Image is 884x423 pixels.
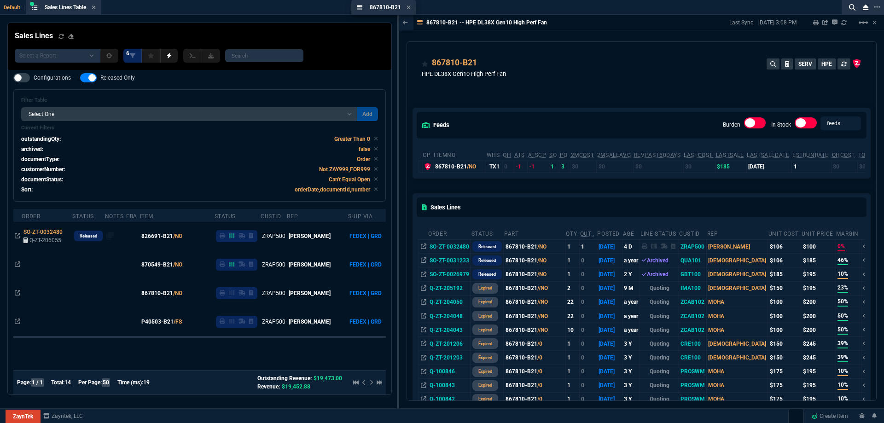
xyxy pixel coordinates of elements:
span: FEDEX | GRD [349,233,382,239]
span: /NO [467,163,476,170]
span: 826691-B21 [141,232,173,240]
td: 1 [565,337,579,351]
td: Q-ZT-201203 [428,351,471,365]
td: 3 Y [622,337,640,351]
nx-icon: Open In Opposite Panel [421,257,426,264]
p: Quoting [642,284,677,292]
span: ZRAP500 [262,233,285,239]
span: Default [4,5,24,11]
td: Q-100843 [428,378,471,392]
div: In-Stock [795,117,817,132]
td: [DATE] [597,295,622,309]
td: -1 [514,161,527,172]
td: PROSWM [679,378,706,392]
th: Part [504,226,565,240]
td: 3 [559,161,570,172]
nx-icon: Open In Opposite Panel [15,319,20,325]
span: 50% [837,297,848,307]
span: Sales Lines Table [45,4,86,11]
div: FBA [126,213,137,220]
td: $100 [801,240,836,254]
nx-icon: Open New Tab [874,3,880,12]
span: 23% [837,284,848,293]
td: ZCAB102 [679,309,706,323]
div: $150 [770,284,800,292]
td: 0 [580,309,597,323]
p: Quoting [642,353,677,362]
td: 0 [580,365,597,378]
th: QTY [565,226,579,240]
td: [DATE] [597,240,622,254]
a: Create Item [808,409,852,423]
div: Burden [744,117,766,132]
td: [DATE] [597,309,622,323]
div: $100 [770,298,800,306]
nx-icon: Open New Tab [389,3,395,12]
td: $0 [683,161,715,172]
td: IMA100 [679,281,706,295]
span: Released Only [100,74,135,81]
p: documentType: [21,155,59,163]
td: [DATE] [597,323,622,337]
th: WHS [486,148,502,161]
abbr: Avg cost of all PO invoices for 2 months [571,152,594,158]
p: Released [478,257,496,264]
th: age [622,226,640,240]
span: 10% [837,270,848,279]
span: ZRAP500 [262,261,285,268]
td: [DEMOGRAPHIC_DATA] [707,254,768,267]
p: Quoting [642,340,677,348]
td: 22 [565,309,579,323]
div: 867810-B21 [435,162,485,171]
th: Status [471,226,504,240]
nx-fornida-erp-notes: number [106,234,115,240]
td: ZCAB102 [679,295,706,309]
nx-icon: Open In Opposite Panel [421,243,426,250]
code: Can't Equal Open [329,176,370,183]
div: $100 [770,326,800,334]
span: 0% [837,242,845,251]
td: 0 [580,254,597,267]
nx-icon: Open In Opposite Panel [421,285,426,291]
td: 867810-B21 [504,323,565,337]
td: ZCAB102 [679,323,706,337]
td: Q-ZT-205192 [428,281,471,295]
span: //NO [537,299,548,305]
p: archived: [21,145,43,153]
div: $185 [770,270,800,278]
p: expired [478,340,492,348]
button: SERV [795,58,816,70]
td: 1 [565,240,579,254]
td: 2 Y [622,267,640,281]
div: 867810-B21 [432,57,477,69]
span: Outstanding Revenue: [257,375,312,382]
td: 2 [565,281,579,295]
p: Quoting [642,326,677,334]
td: $0 [597,161,634,172]
span: 1 / 1 [31,378,44,387]
p: Quoting [642,298,677,306]
a: Hide Workbench [872,19,877,26]
span: Q-ZT-206055 [29,237,61,243]
span: 870549-B21 [141,261,173,269]
span: $19,473.00 [314,375,342,382]
div: Notes [105,213,124,220]
div: Order [22,213,40,220]
span: /0 [537,341,542,347]
td: 867810-B21 [504,337,565,351]
th: Unit Cost [768,226,801,240]
span: 50% [837,312,848,321]
td: Q-ZT-204048 [428,309,471,323]
td: a year [622,295,640,309]
td: -1 [528,161,549,172]
abbr: Avg Sale from SO invoices for 2 months [597,152,631,158]
span: ZRAP500 [262,290,285,296]
td: $200 [801,295,836,309]
span: Total: [51,379,64,386]
th: Unit Price [801,226,836,240]
td: SO-ZT-0031233 [428,254,471,267]
label: Burden [723,122,740,128]
td: MOHA [707,378,768,392]
span: 10% [837,367,848,376]
td: 10 [565,323,579,337]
